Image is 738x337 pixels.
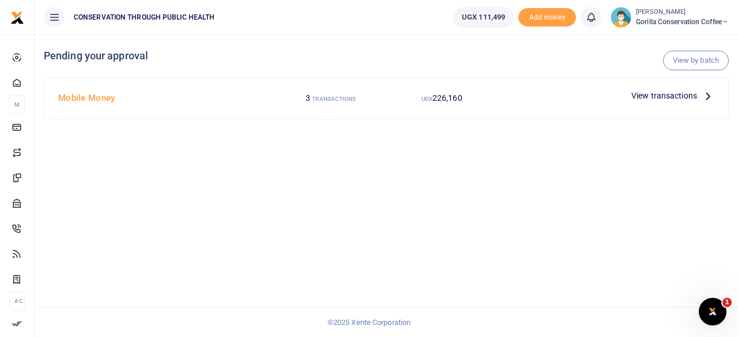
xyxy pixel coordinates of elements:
[518,8,576,27] li: Toup your wallet
[69,12,219,22] span: CONSERVATION THROUGH PUBLIC HEALTH
[306,93,310,103] span: 3
[663,51,729,70] a: View by batch
[611,7,729,28] a: profile-user [PERSON_NAME] Gorilla Conservation Coffee
[518,8,576,27] span: Add money
[312,96,356,102] small: TRANSACTIONS
[58,92,271,104] h4: Mobile Money
[462,12,505,23] span: UGX 111,499
[421,96,432,102] small: UGX
[611,7,631,28] img: profile-user
[10,13,24,21] a: logo-small logo-large logo-large
[449,7,518,28] li: Wallet ballance
[722,298,732,307] span: 1
[10,11,24,25] img: logo-small
[9,291,25,311] li: Ac
[432,93,462,103] span: 226,160
[44,50,729,62] h4: Pending your approval
[9,95,25,114] li: M
[636,17,729,27] span: Gorilla Conservation Coffee
[453,7,514,28] a: UGX 111,499
[631,89,697,102] span: View transactions
[636,7,729,17] small: [PERSON_NAME]
[699,298,726,325] iframe: Intercom live chat
[518,12,576,21] a: Add money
